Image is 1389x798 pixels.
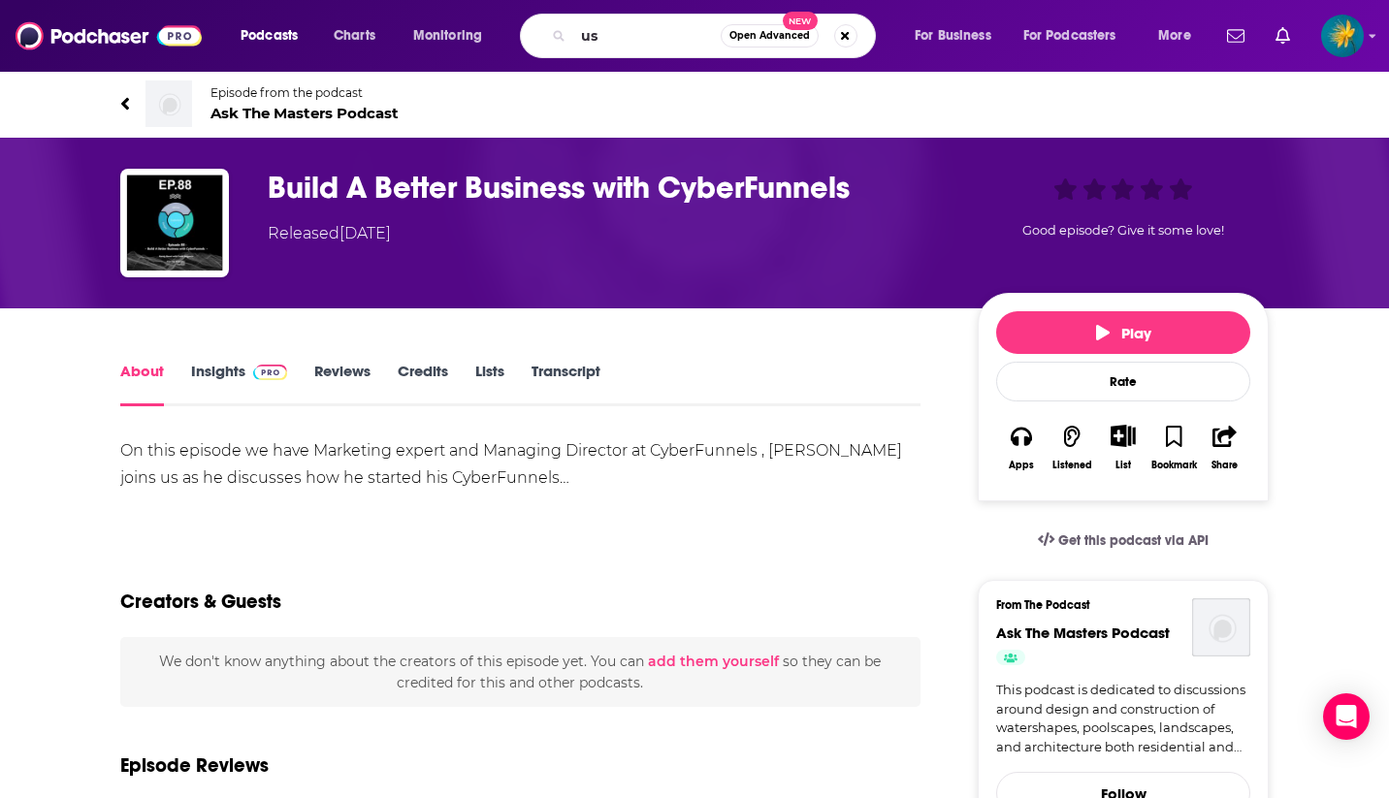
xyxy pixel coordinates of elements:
button: Show More Button [1103,425,1143,446]
a: Show notifications dropdown [1268,19,1298,52]
span: For Business [915,22,991,49]
a: Reviews [314,362,371,406]
div: Search podcasts, credits, & more... [538,14,894,58]
img: Ask The Masters Podcast [145,80,192,127]
div: Rate [996,362,1250,401]
button: Open AdvancedNew [721,24,819,48]
span: Charts [334,22,375,49]
a: Transcript [532,362,600,406]
button: Share [1200,412,1250,483]
div: Apps [1009,460,1034,471]
span: Monitoring [413,22,482,49]
a: InsightsPodchaser Pro [191,362,287,406]
h3: From The Podcast [996,598,1235,612]
div: Show More ButtonList [1098,412,1148,483]
button: open menu [1011,20,1145,51]
h1: Build A Better Business with CyberFunnels [268,169,947,207]
button: open menu [227,20,323,51]
a: Ask The Masters Podcast [996,623,1170,642]
div: Listened [1052,460,1092,471]
h3: Episode Reviews [120,753,269,778]
input: Search podcasts, credits, & more... [573,20,721,51]
button: open menu [901,20,1016,51]
span: We don't know anything about the creators of this episode yet . You can so they can be credited f... [159,653,881,691]
div: Share [1211,460,1238,471]
button: Apps [996,412,1047,483]
span: More [1158,22,1191,49]
span: Play [1096,324,1151,342]
a: Charts [321,20,387,51]
img: Podchaser Pro [253,365,287,380]
button: Show profile menu [1321,15,1364,57]
a: Ask The Masters PodcastEpisode from the podcastAsk The Masters Podcast [120,80,1269,127]
button: add them yourself [648,654,779,669]
a: About [120,362,164,406]
a: Lists [475,362,504,406]
div: Released [DATE] [268,222,391,245]
button: open menu [1145,20,1215,51]
span: New [783,12,818,30]
button: open menu [400,20,507,51]
div: Bookmark [1151,460,1197,471]
button: Play [996,311,1250,354]
a: Get this podcast via API [1022,517,1224,564]
div: Open Intercom Messenger [1323,693,1370,740]
span: Episode from the podcast [210,85,399,100]
span: For Podcasters [1023,22,1116,49]
img: Build A Better Business with CyberFunnels [120,169,229,277]
button: Bookmark [1148,412,1199,483]
span: Podcasts [241,22,298,49]
span: Logged in as heidipallares [1321,15,1364,57]
a: Show notifications dropdown [1219,19,1252,52]
a: Credits [398,362,448,406]
img: Podchaser - Follow, Share and Rate Podcasts [16,17,202,54]
span: Good episode? Give it some love! [1022,223,1224,238]
img: User Profile [1321,15,1364,57]
div: On this episode we have Marketing expert and Managing Director at CyberFunnels , [PERSON_NAME] jo... [120,437,921,492]
a: This podcast is dedicated to discussions around design and construction of watershapes, poolscape... [996,681,1250,756]
span: Ask The Masters Podcast [210,104,399,122]
div: List [1115,459,1131,471]
img: Ask The Masters Podcast [1192,598,1250,656]
span: Open Advanced [729,31,810,41]
button: Listened [1047,412,1097,483]
span: Get this podcast via API [1058,532,1209,549]
h2: Creators & Guests [120,590,281,614]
